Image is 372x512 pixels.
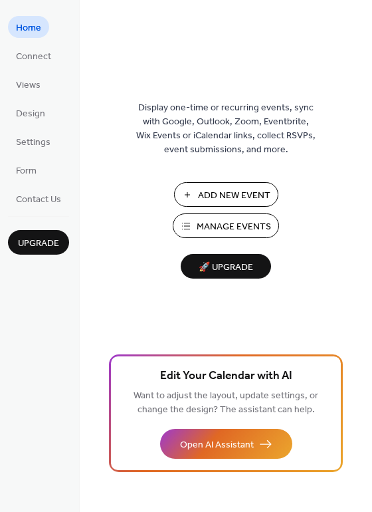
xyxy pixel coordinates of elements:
[8,73,48,95] a: Views
[173,213,279,238] button: Manage Events
[16,136,50,150] span: Settings
[18,237,59,251] span: Upgrade
[8,102,53,124] a: Design
[136,101,316,157] span: Display one-time or recurring events, sync with Google, Outlook, Zoom, Eventbrite, Wix Events or ...
[134,387,318,419] span: Want to adjust the layout, update settings, or change the design? The assistant can help.
[16,164,37,178] span: Form
[16,193,61,207] span: Contact Us
[16,78,41,92] span: Views
[198,189,270,203] span: Add New Event
[174,182,278,207] button: Add New Event
[160,367,292,386] span: Edit Your Calendar with AI
[8,45,59,66] a: Connect
[16,107,45,121] span: Design
[160,429,292,459] button: Open AI Assistant
[8,16,49,38] a: Home
[181,254,271,279] button: 🚀 Upgrade
[8,188,69,209] a: Contact Us
[16,21,41,35] span: Home
[8,130,58,152] a: Settings
[189,259,263,277] span: 🚀 Upgrade
[180,438,254,452] span: Open AI Assistant
[8,230,69,255] button: Upgrade
[8,159,45,181] a: Form
[197,220,271,234] span: Manage Events
[16,50,51,64] span: Connect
